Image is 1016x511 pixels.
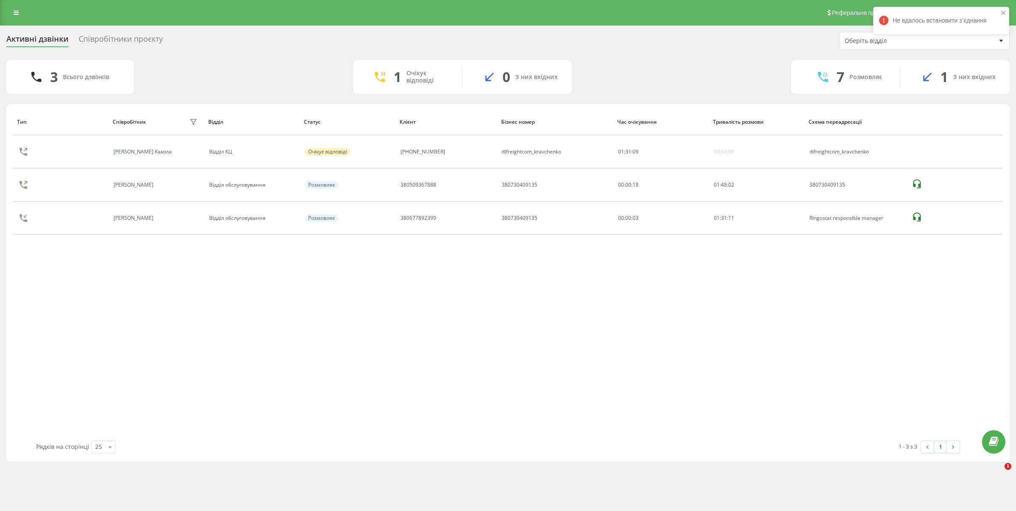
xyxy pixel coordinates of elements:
div: Клієнт [400,119,493,125]
span: 09 [633,148,639,155]
div: Активні дзвінки [6,34,68,48]
div: Оберіть відділ [845,37,946,45]
div: 0 [502,69,510,85]
div: Тривалість розмови [713,119,800,125]
div: Співробітник [113,119,146,125]
div: Відділ [208,119,296,125]
div: difreightcom_kravchenko [502,149,561,155]
span: 02 [728,181,734,188]
div: З них вхідних [515,74,558,81]
div: Відділ КЦ [209,149,295,155]
div: 25 [95,443,102,451]
div: 380509367888 [400,182,436,188]
div: [PERSON_NAME] [114,215,156,221]
div: : : [714,182,734,188]
button: close [1001,9,1007,17]
div: Статус [304,119,392,125]
span: Рядків на сторінці [36,443,89,451]
span: 01 [714,181,720,188]
div: 380677892399 [400,215,436,221]
div: Ringostat responsible manager [809,215,902,221]
div: З них вхідних [953,74,996,81]
span: 31 [721,214,727,221]
span: 01 [714,214,720,221]
div: Схема переадресації [809,119,903,125]
div: 1 - 3 з 3 [899,442,917,451]
div: Очікує відповіді [305,148,350,156]
div: : : [618,149,639,155]
div: Бізнес номер [501,119,610,125]
div: 1 [940,69,948,85]
div: Розмовляє [849,74,882,81]
span: 31 [625,148,631,155]
span: 11 [728,214,734,221]
div: Тип [17,119,105,125]
div: Розмовляє [305,181,338,189]
div: 380730409135 [502,215,537,221]
div: 00:00:18 [618,182,704,188]
div: : : [714,215,734,221]
iframe: Intercom live chat [987,463,1007,483]
a: 1 [934,441,947,453]
div: 00:00:03 [618,215,704,221]
div: 7 [837,69,844,85]
div: [PERSON_NAME] Каміла [114,149,174,155]
div: 3 [50,69,58,85]
span: 48 [721,181,727,188]
div: Співробітники проєкту [79,34,163,48]
div: Час очікування [617,119,705,125]
div: Відділ обслуговування [209,215,295,221]
div: 1 [394,69,401,85]
div: [PHONE_NUMBER] [400,149,445,155]
div: 380730409135 [502,182,537,188]
span: Реферальна програма [832,9,894,16]
span: 1 [1005,463,1011,470]
div: Очікує відповіді [406,70,449,84]
div: 00:00:00 [714,149,734,155]
div: [PERSON_NAME] [114,182,156,188]
div: Розмовляє [305,214,338,222]
div: 380730409135 [809,182,902,188]
div: Відділ обслуговування [209,182,295,188]
span: 01 [618,148,624,155]
div: difreightcom_kravchenko [809,149,902,155]
div: Всього дзвінків [63,74,109,81]
div: Не вдалось встановити зʼєднання [873,7,1009,34]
